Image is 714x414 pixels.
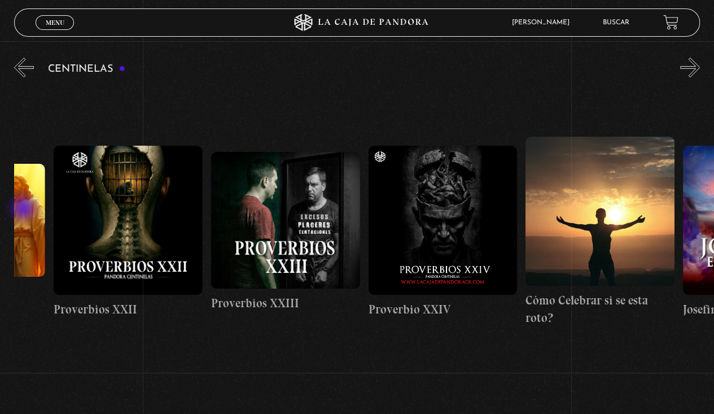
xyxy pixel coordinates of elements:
h4: Cómo Celebrar si se esta roto? [525,291,674,327]
button: Previous [14,58,34,77]
h3: Centinelas [48,64,125,75]
a: View your shopping cart [663,15,678,30]
button: Next [680,58,700,77]
span: Cerrar [42,28,68,36]
h4: Proverbio XXIV [369,300,518,319]
a: Buscar [603,19,629,26]
span: [PERSON_NAME] [506,19,581,26]
a: Proverbios XXII [54,86,203,378]
a: Proverbio XXIV [369,86,518,378]
h4: Proverbios XXIII [211,294,360,312]
h4: Proverbios XXII [54,300,203,319]
span: Menu [46,19,64,26]
a: Proverbios XXIII [211,86,360,378]
a: Cómo Celebrar si se esta roto? [525,86,674,378]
